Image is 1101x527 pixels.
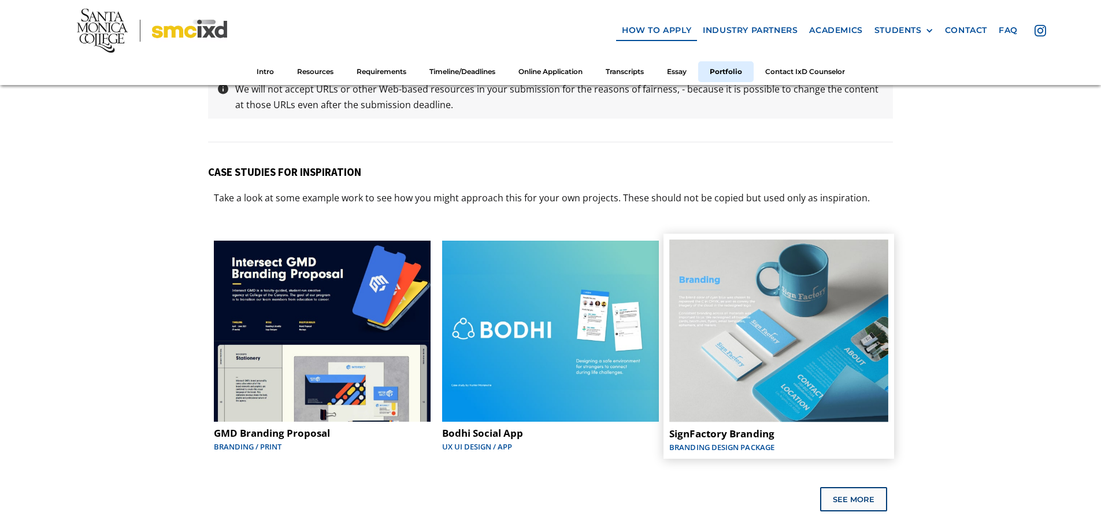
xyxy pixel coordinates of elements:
[442,441,659,452] div: UX UI Design / App
[1035,25,1046,36] img: icon - instagram
[442,428,659,439] div: Bodhi Social App
[939,20,993,41] a: contact
[754,61,857,82] a: Contact IxD Counselor
[418,61,507,82] a: Timeline/Deadlines
[993,20,1024,41] a: faq
[208,235,436,458] a: GMD Branding ProposalBranding / Print
[663,234,894,459] a: SignFactory BrandingBranding Design Package
[874,25,933,35] div: STUDENTS
[669,428,888,440] div: SignFactory Branding
[229,82,890,113] p: We will not accept URLs or other Web-based resources in your submission for the reasons of fairne...
[214,428,431,439] div: GMD Branding Proposal
[594,61,655,82] a: Transcripts
[208,487,893,511] div: List
[245,61,286,82] a: Intro
[820,487,887,511] a: Next Page
[345,61,418,82] a: Requirements
[697,20,803,41] a: industry partners
[655,61,698,82] a: Essay
[833,495,874,504] div: See More
[436,235,665,458] a: Bodhi Social AppUX UI Design / App
[208,165,893,179] h5: CASE STUDIES FOR INSPIRATION
[286,61,345,82] a: Resources
[616,20,697,41] a: how to apply
[77,9,227,53] img: Santa Monica College - SMC IxD logo
[669,441,888,453] div: Branding Design Package
[214,441,431,452] div: Branding / Print
[507,61,594,82] a: Online Application
[803,20,868,41] a: Academics
[208,190,876,206] p: Take a look at some example work to see how you might approach this for your own projects. These ...
[874,25,922,35] div: STUDENTS
[698,61,754,82] a: Portfolio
